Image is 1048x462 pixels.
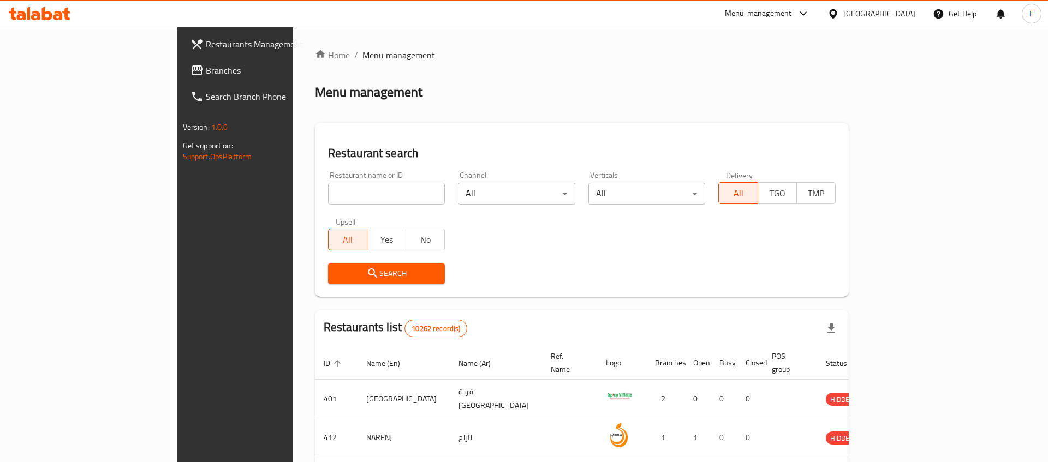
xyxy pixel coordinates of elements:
[183,149,252,164] a: Support.OpsPlatform
[711,346,737,380] th: Busy
[354,49,358,62] li: /
[772,350,804,376] span: POS group
[336,218,356,225] label: Upsell
[206,90,344,103] span: Search Branch Phone
[646,346,684,380] th: Branches
[826,357,861,370] span: Status
[182,57,353,83] a: Branches
[333,232,363,248] span: All
[801,185,831,201] span: TMP
[182,31,353,57] a: Restaurants Management
[646,418,684,457] td: 1
[450,380,542,418] td: قرية [GEOGRAPHIC_DATA]
[646,380,684,418] td: 2
[726,171,753,179] label: Delivery
[843,8,915,20] div: [GEOGRAPHIC_DATA]
[328,263,445,284] button: Search
[826,432,859,445] span: HIDDEN
[182,83,353,110] a: Search Branch Phone
[606,383,633,410] img: Spicy Village
[551,350,584,376] span: Ref. Name
[458,183,575,205] div: All
[597,346,646,380] th: Logo
[324,357,344,370] span: ID
[796,182,836,204] button: TMP
[737,418,763,457] td: 0
[718,182,758,204] button: All
[684,380,711,418] td: 0
[737,346,763,380] th: Closed
[406,229,445,250] button: No
[1029,8,1034,20] span: E
[588,183,706,205] div: All
[684,418,711,457] td: 1
[211,120,228,134] span: 1.0.0
[606,422,633,449] img: NARENJ
[315,49,849,62] nav: breadcrumb
[362,49,435,62] span: Menu management
[458,357,505,370] span: Name (Ar)
[328,183,445,205] input: Search for restaurant name or ID..
[737,380,763,418] td: 0
[826,393,859,406] span: HIDDEN
[206,64,344,77] span: Branches
[818,315,844,341] div: Export file
[405,323,467,334] span: 10262 record(s)
[725,7,792,20] div: Menu-management
[328,145,836,161] h2: Restaurant search
[358,380,450,418] td: [GEOGRAPHIC_DATA]
[826,393,859,406] div: HIDDEN
[404,320,467,337] div: Total records count
[358,418,450,457] td: NARENJ
[183,139,233,153] span: Get support on:
[366,357,414,370] span: Name (En)
[684,346,711,380] th: Open
[328,229,367,250] button: All
[206,38,344,51] span: Restaurants Management
[450,418,542,457] td: نارنج
[315,83,422,101] h2: Menu management
[723,185,753,201] span: All
[711,380,737,418] td: 0
[758,182,797,204] button: TGO
[410,232,440,248] span: No
[324,319,468,337] h2: Restaurants list
[711,418,737,457] td: 0
[337,267,437,280] span: Search
[367,229,406,250] button: Yes
[763,185,793,201] span: TGO
[183,120,210,134] span: Version:
[372,232,402,248] span: Yes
